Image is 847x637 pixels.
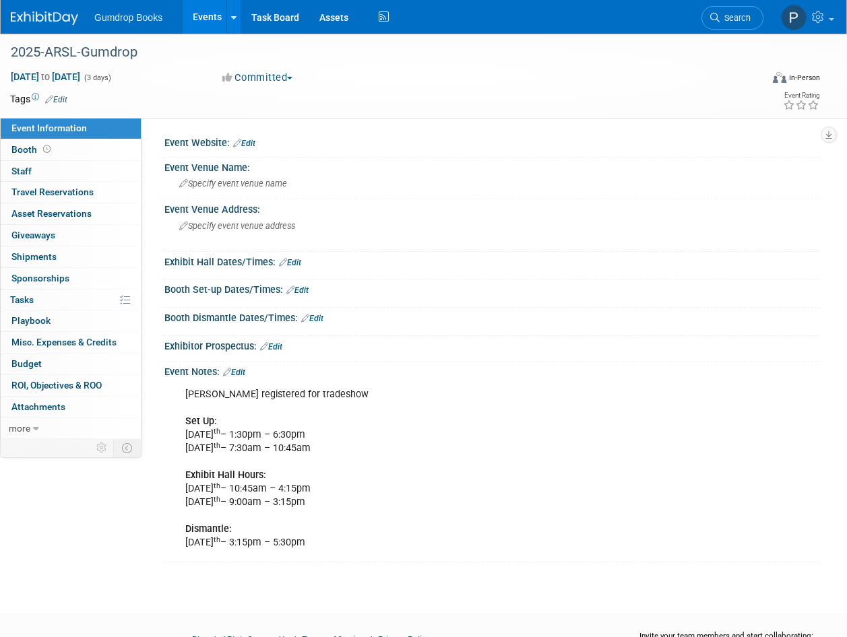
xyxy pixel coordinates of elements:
a: Staff [1,161,141,182]
a: Search [701,6,763,30]
div: Booth Set-up Dates/Times: [164,279,820,297]
span: to [39,71,52,82]
a: Edit [45,95,67,104]
div: Exhibit Hall Dates/Times: [164,252,820,269]
span: Staff [11,166,32,176]
a: Edit [233,139,255,148]
b: Set Up: [185,415,217,427]
a: Booth [1,139,141,160]
span: Specify event venue name [179,178,287,189]
span: Specify event venue address [179,221,295,231]
span: Asset Reservations [11,208,92,219]
sup: th [214,481,220,490]
td: Tags [10,92,67,106]
span: Tasks [10,294,34,305]
div: 2025-ARSL-Gumdrop [6,40,751,65]
span: Budget [11,358,42,369]
span: Travel Reservations [11,187,94,197]
img: ExhibitDay [11,11,78,25]
div: Event Website: [164,133,820,150]
a: Shipments [1,246,141,267]
span: Shipments [11,251,57,262]
a: Playbook [1,310,141,331]
span: (3 days) [83,73,111,82]
span: Booth [11,144,53,155]
img: Pam Fitzgerald [781,5,807,30]
a: Sponsorships [1,268,141,289]
div: Event Venue Name: [164,158,820,174]
span: Event Information [11,123,87,133]
sup: th [214,427,220,436]
sup: th [214,495,220,504]
a: Asset Reservations [1,203,141,224]
span: Giveaways [11,230,55,240]
a: more [1,418,141,439]
sup: th [214,441,220,450]
b: Dismantle: [185,523,232,535]
span: more [9,423,30,434]
sup: th [214,535,220,544]
a: Edit [286,286,309,295]
div: Event Format [702,70,820,90]
a: Tasks [1,290,141,310]
div: Event Notes: [164,362,820,379]
img: Format-Inperson.png [773,72,786,83]
a: Edit [223,368,245,377]
div: Exhibitor Prospectus: [164,336,820,354]
span: Booth not reserved yet [40,144,53,154]
div: [PERSON_NAME] registered for tradeshow [DATE] – 1:30pm – 6:30pm [DATE] – 7:30am – 10:45am [DATE] ... [176,381,690,557]
span: Gumdrop Books [94,12,162,23]
div: Event Rating [783,92,819,99]
span: Sponsorships [11,273,69,283]
div: Event Venue Address: [164,199,820,216]
span: Misc. Expenses & Credits [11,337,117,347]
a: Edit [279,258,301,267]
b: Exhibit Hall Hours: [185,469,266,481]
a: Misc. Expenses & Credits [1,332,141,353]
a: Travel Reservations [1,182,141,203]
div: Booth Dismantle Dates/Times: [164,308,820,325]
span: Search [720,13,751,23]
td: Toggle Event Tabs [114,439,142,457]
a: Giveaways [1,225,141,246]
a: Edit [301,314,323,323]
a: ROI, Objectives & ROO [1,375,141,396]
span: ROI, Objectives & ROO [11,380,102,391]
span: Playbook [11,315,51,326]
span: [DATE] [DATE] [10,71,81,83]
td: Personalize Event Tab Strip [90,439,114,457]
a: Edit [260,342,282,351]
a: Budget [1,354,141,374]
span: Attachments [11,401,65,412]
a: Attachments [1,397,141,417]
a: Event Information [1,118,141,139]
div: In-Person [788,73,820,83]
button: Committed [218,71,298,85]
